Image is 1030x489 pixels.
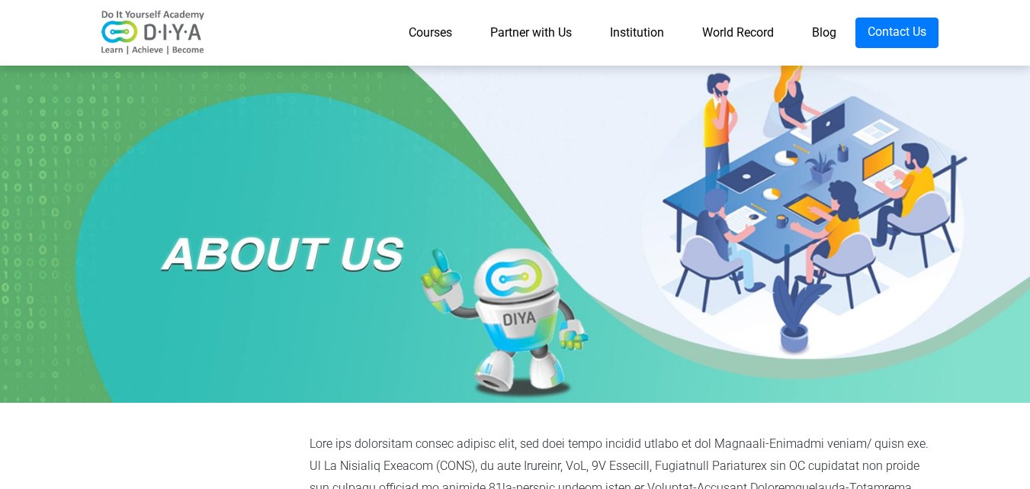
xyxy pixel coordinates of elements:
a: Contact Us [855,18,939,48]
a: Blog [793,18,855,48]
img: logo-v2.png [92,10,214,56]
a: World Record [683,18,793,48]
a: Institution [591,18,683,48]
a: Courses [390,18,471,48]
a: Partner with Us [471,18,591,48]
